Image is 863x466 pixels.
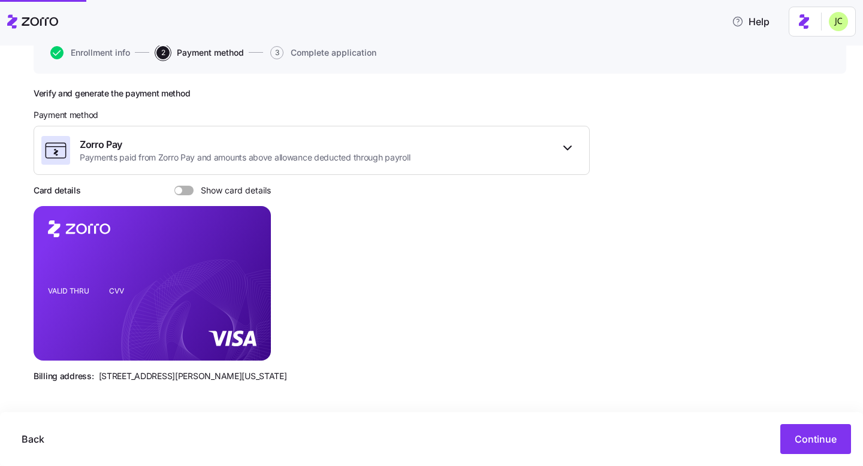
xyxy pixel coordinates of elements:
a: 3Complete application [268,46,376,59]
button: Back [12,424,54,454]
tspan: VALID THRU [48,286,89,295]
h2: Verify and generate the payment method [34,88,590,99]
tspan: CVV [109,286,124,295]
span: Zorro Pay [80,137,410,152]
span: Payment method [177,49,244,57]
span: Help [732,14,770,29]
img: 0d5040ea9766abea509702906ec44285 [829,12,848,31]
span: Back [22,432,44,446]
span: [STREET_ADDRESS][PERSON_NAME][US_STATE] [99,370,287,382]
button: 3Complete application [270,46,376,59]
span: Payments paid from Zorro Pay and amounts above allowance deducted through payroll [80,152,410,164]
span: Continue [795,432,837,446]
span: Billing address: [34,370,94,382]
h3: Card details [34,184,81,196]
span: Payment method [34,109,98,121]
span: Complete application [291,49,376,57]
span: 3 [270,46,283,59]
span: Show card details [194,186,271,195]
button: Help [722,10,779,34]
button: Enrollment info [50,46,130,59]
span: 2 [156,46,170,59]
span: Enrollment info [71,49,130,57]
button: Continue [780,424,851,454]
a: Enrollment info [48,46,130,59]
button: 2Payment method [156,46,244,59]
a: 2Payment method [154,46,244,59]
